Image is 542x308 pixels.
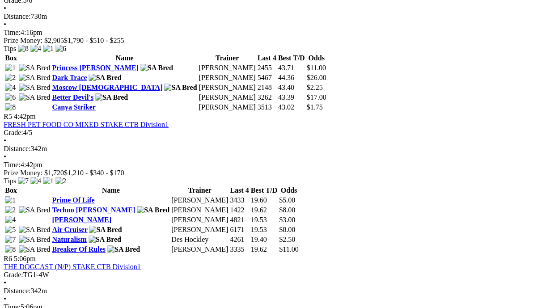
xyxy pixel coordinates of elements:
[19,206,51,214] img: SA Bred
[4,29,538,37] div: 4:16pm
[95,93,128,101] img: SA Bred
[164,84,197,92] img: SA Bred
[257,83,276,92] td: 2148
[52,236,86,243] a: Naturalism
[52,226,87,233] a: Air Cruiser
[5,54,17,62] span: Box
[52,103,95,111] a: Canya Striker
[279,206,295,214] span: $8.00
[4,255,12,262] span: R6
[306,84,322,91] span: $2.25
[229,196,249,205] td: 3433
[278,54,305,63] th: Best T/D
[198,63,256,72] td: [PERSON_NAME]
[4,37,538,45] div: Prize Money: $2,905
[250,215,278,224] td: 19.53
[4,13,538,21] div: 730m
[30,177,41,185] img: 4
[279,236,295,243] span: $2.50
[4,161,21,169] span: Time:
[250,235,278,244] td: 19.40
[306,103,322,111] span: $1.75
[257,73,276,82] td: 5467
[4,4,6,12] span: •
[19,226,51,234] img: SA Bred
[257,103,276,112] td: 3513
[43,177,54,185] img: 1
[279,186,299,195] th: Odds
[4,29,21,36] span: Time:
[4,21,6,28] span: •
[5,84,16,92] img: 4
[19,64,51,72] img: SA Bred
[250,186,278,195] th: Best T/D
[4,137,6,144] span: •
[250,225,278,234] td: 19.53
[171,235,229,244] td: Des Hockley
[171,215,229,224] td: [PERSON_NAME]
[250,196,278,205] td: 19.60
[5,74,16,82] img: 2
[4,177,16,185] span: Tips
[198,73,256,82] td: [PERSON_NAME]
[107,245,140,253] img: SA Bred
[19,236,51,244] img: SA Bred
[4,279,6,287] span: •
[89,74,121,82] img: SA Bred
[140,64,173,72] img: SA Bred
[89,236,121,244] img: SA Bred
[64,169,124,177] span: $1,210 - $340 - $170
[4,145,538,153] div: 342m
[171,206,229,215] td: [PERSON_NAME]
[4,129,23,136] span: Grade:
[250,206,278,215] td: 19.62
[137,206,169,214] img: SA Bred
[18,45,29,53] img: 8
[198,93,256,102] td: [PERSON_NAME]
[52,245,105,253] a: Breaker Of Rules
[4,287,538,295] div: 342m
[229,235,249,244] td: 4261
[52,64,138,72] a: Princess [PERSON_NAME]
[14,255,36,262] span: 5:06pm
[306,54,326,63] th: Odds
[306,93,326,101] span: $17.00
[4,271,538,279] div: TG1-4W
[52,196,94,204] a: Prime Of Life
[4,129,538,137] div: 4/5
[4,13,30,20] span: Distance:
[52,84,162,91] a: Moscow [DEMOGRAPHIC_DATA]
[5,206,16,214] img: 2
[5,64,16,72] img: 1
[52,216,111,224] a: [PERSON_NAME]
[257,63,276,72] td: 2455
[278,103,305,112] td: 43.02
[229,206,249,215] td: 1422
[171,245,229,254] td: [PERSON_NAME]
[4,153,6,160] span: •
[19,93,51,101] img: SA Bred
[198,83,256,92] td: [PERSON_NAME]
[250,245,278,254] td: 19.62
[306,74,326,81] span: $26.00
[4,295,6,303] span: •
[279,196,295,204] span: $5.00
[64,37,124,44] span: $1,790 - $510 - $255
[5,226,16,234] img: 5
[19,84,51,92] img: SA Bred
[257,54,276,63] th: Last 4
[5,236,16,244] img: 7
[229,245,249,254] td: 3335
[52,74,87,81] a: Dark Trace
[43,45,54,53] img: 1
[4,113,12,120] span: R5
[279,245,298,253] span: $11.00
[55,45,66,53] img: 6
[278,93,305,102] td: 43.39
[229,215,249,224] td: 4821
[18,177,29,185] img: 7
[19,245,51,253] img: SA Bred
[51,54,197,63] th: Name
[51,186,170,195] th: Name
[198,103,256,112] td: [PERSON_NAME]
